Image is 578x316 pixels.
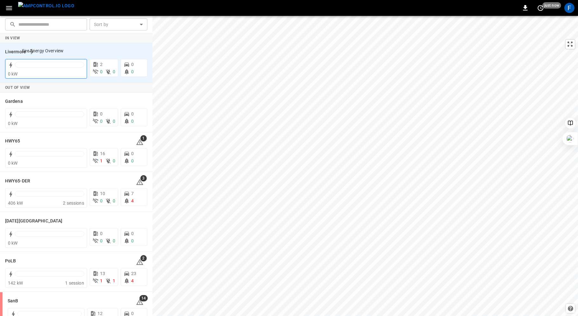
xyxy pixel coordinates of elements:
h6: Livermore [5,49,26,56]
span: 0 [100,231,103,236]
strong: In View [5,36,20,40]
span: 0 [100,69,103,74]
span: 23 [131,271,136,276]
span: 0 [100,111,103,116]
span: 14 [139,295,148,301]
span: 0 kW [8,161,18,166]
span: 0 [131,151,134,156]
span: 0 [100,119,103,124]
span: 0 [113,158,115,163]
span: 0 [100,198,103,203]
span: 406 kW [8,201,23,206]
span: 0 [100,238,103,243]
span: 13 [100,271,105,276]
img: ampcontrol.io logo [18,2,74,10]
span: 1 [113,278,115,283]
span: 2 sessions [63,201,84,206]
span: just now [542,2,561,9]
canvas: Map [152,16,578,316]
span: 0 kW [8,71,18,76]
h6: Gardena [5,98,23,105]
span: 0 [113,238,115,243]
span: 0 kW [8,240,18,246]
span: 0 [113,69,115,74]
span: 0 [131,158,134,163]
span: 1 session [65,280,84,286]
h6: Karma Center [5,218,62,225]
span: 1 [100,278,103,283]
span: 0 [131,119,134,124]
span: 0 [131,238,134,243]
span: 0 [131,111,134,116]
span: 4 [131,198,134,203]
h6: SanB [8,298,18,305]
strong: Out of View [5,85,30,90]
span: 16 [100,151,105,156]
span: 142 kW [8,280,23,286]
button: set refresh interval [535,3,546,13]
span: 0 [131,62,134,67]
span: 0 [131,231,134,236]
span: 1 [140,135,147,142]
h6: PoLB [5,258,16,265]
span: 10 [100,191,105,196]
span: 2 [100,62,103,67]
span: 7 [131,191,134,196]
span: 0 [113,198,115,203]
span: 0 [131,69,134,74]
span: 0 [113,119,115,124]
span: 0 [131,311,134,316]
span: 2 [140,255,147,261]
span: 3 [140,175,147,181]
h6: HWY65-DER [5,178,30,185]
span: 4 [131,278,134,283]
p: See Energy Overview [22,48,64,54]
span: 0 kW [8,121,18,126]
h6: HWY65 [5,138,20,145]
div: profile-icon [564,3,575,13]
span: 12 [97,311,103,316]
span: 1 [100,158,103,163]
